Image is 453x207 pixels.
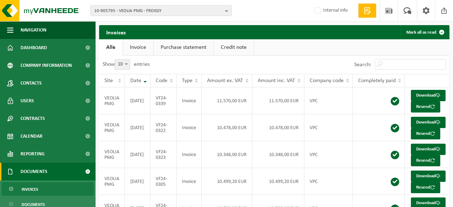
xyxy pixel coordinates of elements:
[21,110,45,127] span: Contracts
[130,78,141,84] span: Date
[156,78,167,84] span: Code
[304,141,353,168] td: VPC
[177,87,202,114] td: Invoice
[21,145,45,163] span: Reporting
[358,78,396,84] span: Completely paid
[99,39,122,56] a: Alle
[150,141,177,168] td: VF24-0323
[2,182,94,196] a: Invoices
[99,87,125,114] td: VEOLIA PMG
[21,163,47,180] span: Documents
[125,141,150,168] td: [DATE]
[411,90,446,101] a: Download
[411,117,446,128] a: Download
[94,6,222,16] span: 10-905795 - VEOLIA PMG - FROISSY
[258,78,295,84] span: Amount inc. VAT
[154,39,213,56] a: Purchase statement
[150,168,177,195] td: VF24-0305
[21,127,42,145] span: Calendar
[177,114,202,141] td: Invoice
[150,114,177,141] td: VF24-0322
[313,5,348,16] label: Internal info
[90,5,232,16] button: 10-905795 - VEOLIA PMG - FROISSY
[252,114,304,141] td: 10.478,00 EUR
[104,78,113,84] span: Site
[21,39,47,57] span: Dashboard
[411,101,440,113] button: Resend
[202,141,252,168] td: 10.348,00 EUR
[177,168,202,195] td: Invoice
[354,62,371,68] label: Search:
[202,114,252,141] td: 10.478,00 EUR
[99,25,133,39] h2: Invoices
[125,87,150,114] td: [DATE]
[207,78,243,84] span: Amount ex. VAT
[115,59,130,70] span: 10
[411,182,440,193] button: Resend
[411,155,440,166] button: Resend
[182,78,193,84] span: Type
[304,87,353,114] td: VPC
[252,141,304,168] td: 10.348,00 EUR
[304,168,353,195] td: VPC
[21,57,72,74] span: Company information
[21,21,46,39] span: Navigation
[123,39,153,56] a: Invoice
[310,78,344,84] span: Company code
[252,87,304,114] td: 11.570,00 EUR
[115,59,130,69] span: 10
[125,114,150,141] td: [DATE]
[99,141,125,168] td: VEOLIA PMG
[411,171,446,182] a: Download
[125,168,150,195] td: [DATE]
[202,168,252,195] td: 10.499,20 EUR
[401,25,449,39] button: Mark all as read
[150,87,177,114] td: VF24-0339
[103,62,150,67] label: Show entries
[99,114,125,141] td: VEOLIA PMG
[411,128,440,139] button: Resend
[99,168,125,195] td: VEOLIA PMG
[21,74,42,92] span: Contacts
[21,92,34,110] span: Users
[214,39,254,56] a: Credit note
[177,141,202,168] td: Invoice
[411,144,446,155] a: Download
[252,168,304,195] td: 10.499,20 EUR
[202,87,252,114] td: 11.570,00 EUR
[304,114,353,141] td: VPC
[22,183,38,196] span: Invoices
